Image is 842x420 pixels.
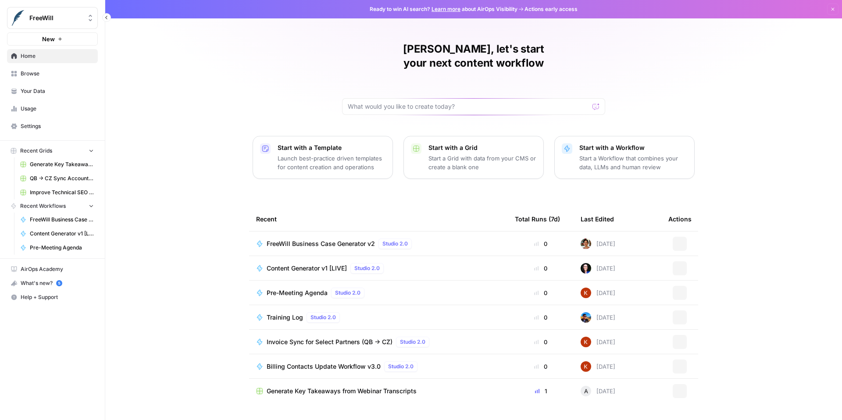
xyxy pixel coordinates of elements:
[256,238,501,249] a: FreeWill Business Case Generator v2Studio 2.0
[515,387,567,395] div: 1
[581,263,591,274] img: qbv1ulvrwtta9e8z8l6qv22o0bxd
[524,5,578,13] span: Actions early access
[515,313,567,322] div: 0
[581,312,591,323] img: guc7rct96eu9q91jrjlizde27aab
[335,289,360,297] span: Studio 2.0
[400,338,425,346] span: Studio 2.0
[403,136,544,179] button: Start with a GridStart a Grid with data from your CMS or create a blank one
[7,32,98,46] button: New
[7,199,98,213] button: Recent Workflows
[382,240,408,248] span: Studio 2.0
[428,154,536,171] p: Start a Grid with data from your CMS or create a blank one
[267,338,392,346] span: Invoice Sync for Select Partners (QB -> CZ)
[256,337,501,347] a: Invoice Sync for Select Partners (QB -> CZ)Studio 2.0
[253,136,393,179] button: Start with a TemplateLaunch best-practice driven templates for content creation and operations
[515,362,567,371] div: 0
[29,14,82,22] span: FreeWill
[584,387,588,395] span: A
[58,281,60,285] text: 5
[7,7,98,29] button: Workspace: FreeWill
[30,160,94,168] span: Generate Key Takeaways from Webinar Transcripts
[256,263,501,274] a: Content Generator v1 [LIVE]Studio 2.0
[7,102,98,116] a: Usage
[515,288,567,297] div: 0
[7,67,98,81] a: Browse
[515,239,567,248] div: 0
[256,361,501,372] a: Billing Contacts Update Workflow v3.0Studio 2.0
[16,241,98,255] a: Pre-Meeting Agenda
[256,288,501,298] a: Pre-Meeting AgendaStudio 2.0
[30,189,94,196] span: Improve Technical SEO for Page
[7,276,98,290] button: What's new? 5
[515,264,567,273] div: 0
[668,207,692,231] div: Actions
[20,147,52,155] span: Recent Grids
[16,157,98,171] a: Generate Key Takeaways from Webinar Transcripts
[581,238,615,249] div: [DATE]
[428,143,536,152] p: Start with a Grid
[581,337,615,347] div: [DATE]
[7,290,98,304] button: Help + Support
[30,216,94,224] span: FreeWill Business Case Generator v2
[267,362,381,371] span: Billing Contacts Update Workflow v3.0
[581,361,591,372] img: e74y9dfsxe4powjyqu60jp5it5vi
[579,154,687,171] p: Start a Workflow that combines your data, LLMs and human review
[10,10,26,26] img: FreeWill Logo
[30,244,94,252] span: Pre-Meeting Agenda
[30,230,94,238] span: Content Generator v1 [LIVE]
[432,6,460,12] a: Learn more
[581,361,615,372] div: [DATE]
[267,387,417,395] span: Generate Key Takeaways from Webinar Transcripts
[16,171,98,185] a: QB -> CZ Sync Account Matching
[21,87,94,95] span: Your Data
[342,42,605,70] h1: [PERSON_NAME], let's start your next content workflow
[7,277,97,290] div: What's new?
[581,337,591,347] img: e74y9dfsxe4powjyqu60jp5it5vi
[7,84,98,98] a: Your Data
[515,338,567,346] div: 0
[256,387,501,395] a: Generate Key Takeaways from Webinar Transcripts
[554,136,695,179] button: Start with a WorkflowStart a Workflow that combines your data, LLMs and human review
[310,313,336,321] span: Studio 2.0
[278,154,385,171] p: Launch best-practice driven templates for content creation and operations
[278,143,385,152] p: Start with a Template
[267,313,303,322] span: Training Log
[267,239,375,248] span: FreeWill Business Case Generator v2
[256,312,501,323] a: Training LogStudio 2.0
[7,49,98,63] a: Home
[581,263,615,274] div: [DATE]
[370,5,517,13] span: Ready to win AI search? about AirOps Visibility
[348,102,589,111] input: What would you like to create today?
[56,280,62,286] a: 5
[21,293,94,301] span: Help + Support
[21,52,94,60] span: Home
[515,207,560,231] div: Total Runs (7d)
[256,207,501,231] div: Recent
[16,213,98,227] a: FreeWill Business Case Generator v2
[7,144,98,157] button: Recent Grids
[579,143,687,152] p: Start with a Workflow
[30,174,94,182] span: QB -> CZ Sync Account Matching
[16,227,98,241] a: Content Generator v1 [LIVE]
[581,288,591,298] img: e74y9dfsxe4powjyqu60jp5it5vi
[581,207,614,231] div: Last Edited
[21,70,94,78] span: Browse
[7,119,98,133] a: Settings
[388,363,414,370] span: Studio 2.0
[581,312,615,323] div: [DATE]
[7,262,98,276] a: AirOps Academy
[267,288,328,297] span: Pre-Meeting Agenda
[581,288,615,298] div: [DATE]
[21,122,94,130] span: Settings
[16,185,98,199] a: Improve Technical SEO for Page
[581,238,591,249] img: tqfto6xzj03xihz2u5tjniycm4e3
[20,202,66,210] span: Recent Workflows
[42,35,55,43] span: New
[581,386,615,396] div: [DATE]
[21,265,94,273] span: AirOps Academy
[354,264,380,272] span: Studio 2.0
[267,264,347,273] span: Content Generator v1 [LIVE]
[21,105,94,113] span: Usage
